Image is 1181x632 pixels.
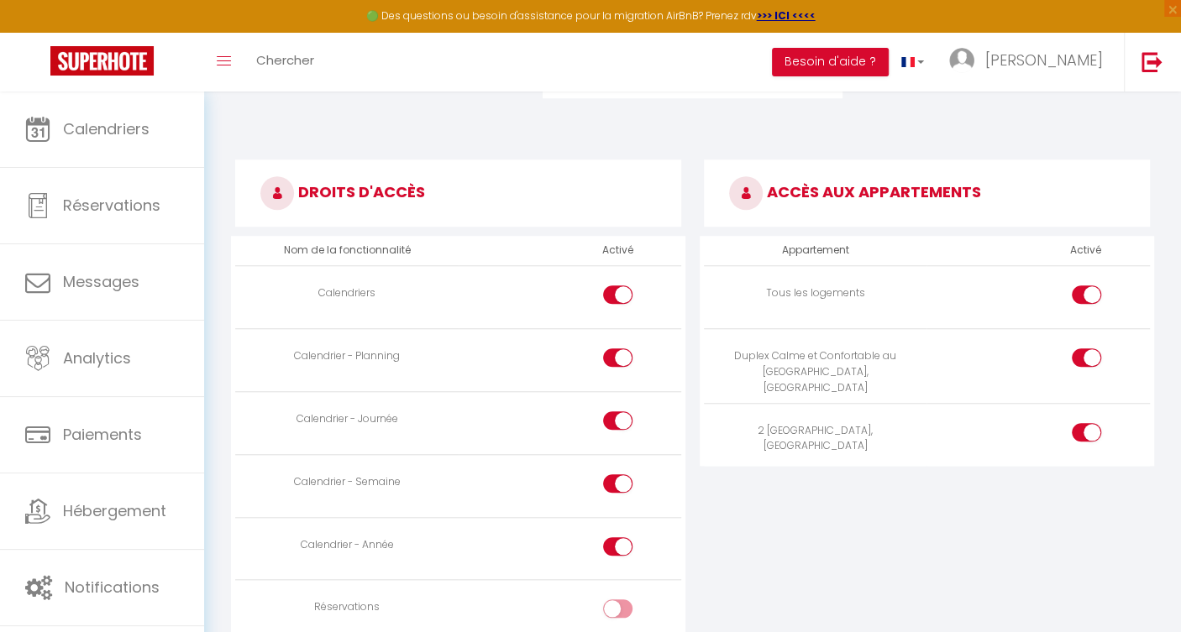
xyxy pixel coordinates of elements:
[711,285,921,301] div: Tous les logements
[985,50,1103,71] span: [PERSON_NAME]
[50,46,154,76] img: Super Booking
[235,236,459,265] th: Nom de la fonctionnalité
[757,8,816,23] a: >>> ICI <<<<
[772,48,889,76] button: Besoin d'aide ?
[711,348,921,396] div: Duplex Calme et Confortable au [GEOGRAPHIC_DATA], [GEOGRAPHIC_DATA]
[244,33,327,91] a: Chercher
[256,51,314,69] span: Chercher
[711,423,921,455] div: 2 [GEOGRAPHIC_DATA], [GEOGRAPHIC_DATA]
[704,236,927,265] th: Appartement
[1063,236,1108,265] th: Activé
[949,48,974,73] img: ...
[242,537,452,553] div: Calendrier - Année
[937,33,1124,91] a: ... [PERSON_NAME]
[242,474,452,490] div: Calendrier - Semaine
[65,577,160,598] span: Notifications
[242,348,452,364] div: Calendrier - Planning
[63,118,150,139] span: Calendriers
[242,411,452,427] div: Calendrier - Journée
[1142,51,1163,72] img: logout
[242,599,452,615] div: Réservations
[63,424,142,445] span: Paiements
[63,195,160,216] span: Réservations
[242,285,452,301] div: Calendriers
[63,500,166,521] span: Hébergement
[235,159,681,227] h3: DROITS D'ACCÈS
[63,347,131,368] span: Analytics
[704,159,1150,227] h3: ACCÈS AUX APPARTEMENTS
[595,236,639,265] th: Activé
[63,271,139,292] span: Messages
